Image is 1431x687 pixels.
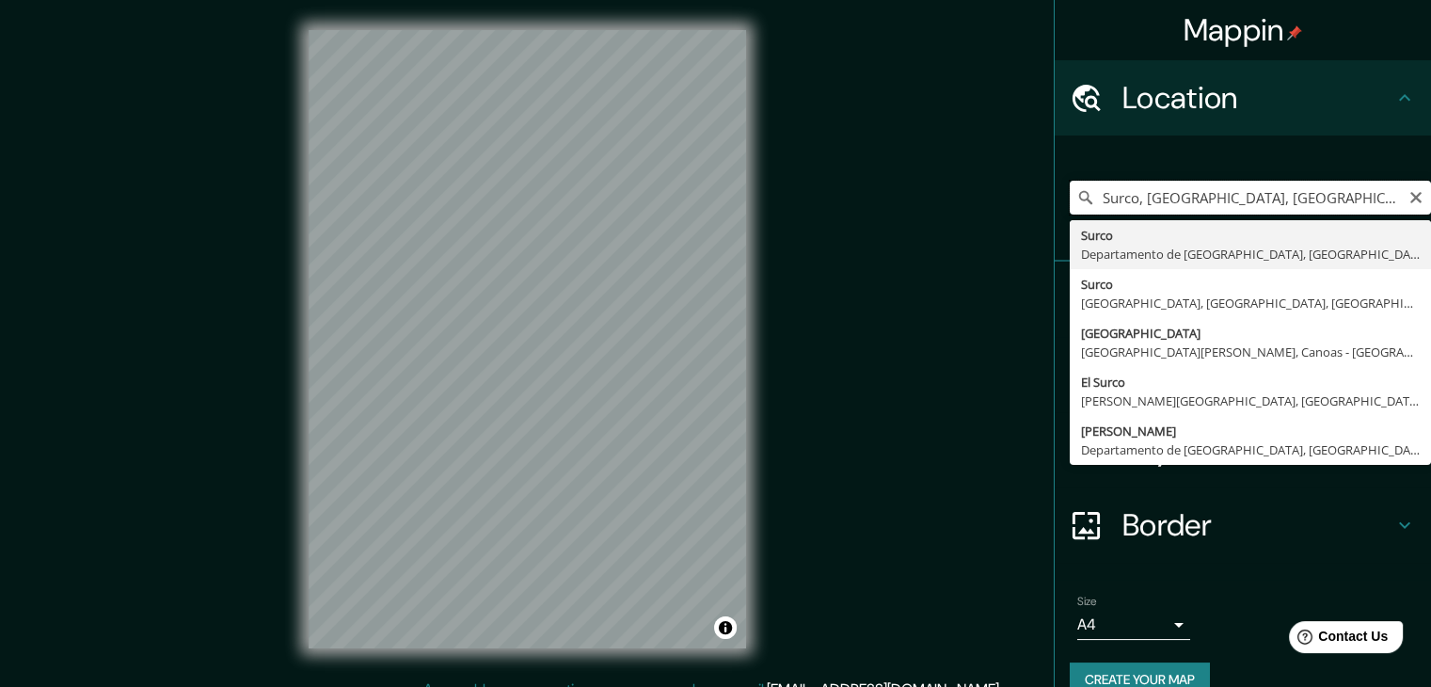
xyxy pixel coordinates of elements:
[1287,25,1302,40] img: pin-icon.png
[1077,594,1097,610] label: Size
[1081,373,1420,391] div: El Surco
[1055,262,1431,337] div: Pins
[1081,245,1420,264] div: Departamento de [GEOGRAPHIC_DATA], [GEOGRAPHIC_DATA]
[1077,610,1190,640] div: A4
[714,616,737,639] button: Toggle attribution
[1122,431,1393,469] h4: Layout
[1081,343,1420,361] div: [GEOGRAPHIC_DATA][PERSON_NAME], Canoas - [GEOGRAPHIC_DATA], 92420, [GEOGRAPHIC_DATA]
[1055,487,1431,563] div: Border
[1081,422,1420,440] div: [PERSON_NAME]
[1081,275,1420,294] div: Surco
[1081,440,1420,459] div: Departamento de [GEOGRAPHIC_DATA], [GEOGRAPHIC_DATA]
[1055,412,1431,487] div: Layout
[309,30,746,648] canvas: Map
[1070,181,1431,215] input: Pick your city or area
[1122,79,1393,117] h4: Location
[1122,506,1393,544] h4: Border
[1081,324,1420,343] div: [GEOGRAPHIC_DATA]
[1081,226,1420,245] div: Surco
[1184,11,1303,49] h4: Mappin
[1264,614,1410,666] iframe: Help widget launcher
[1081,294,1420,312] div: [GEOGRAPHIC_DATA], [GEOGRAPHIC_DATA], [GEOGRAPHIC_DATA]
[1055,337,1431,412] div: Style
[1081,391,1420,410] div: [PERSON_NAME][GEOGRAPHIC_DATA], [GEOGRAPHIC_DATA][PERSON_NAME] 8150000, [GEOGRAPHIC_DATA]
[1408,187,1423,205] button: Clear
[1055,60,1431,136] div: Location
